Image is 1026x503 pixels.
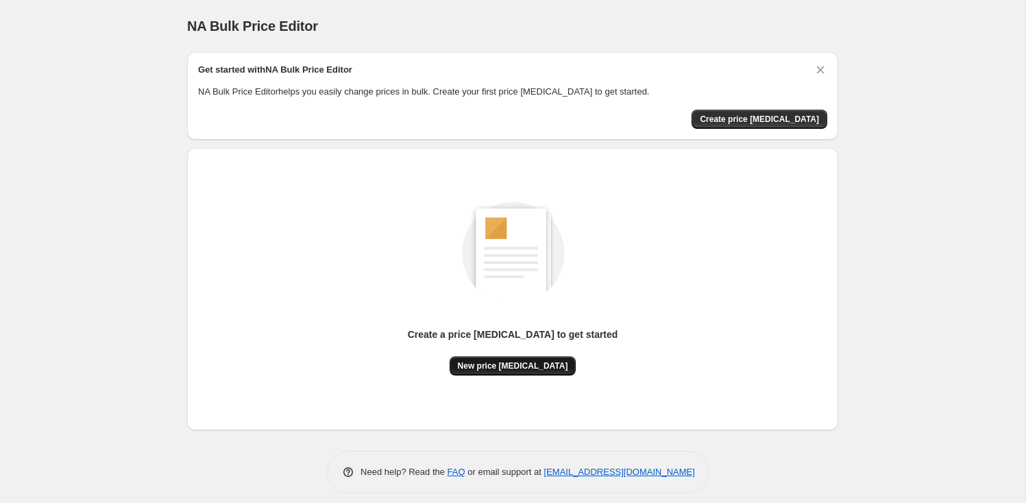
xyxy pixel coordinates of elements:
span: NA Bulk Price Editor [187,19,318,34]
h2: Get started with NA Bulk Price Editor [198,63,352,77]
p: Create a price [MEDICAL_DATA] to get started [408,328,618,341]
span: or email support at [465,467,544,477]
p: NA Bulk Price Editor helps you easily change prices in bulk. Create your first price [MEDICAL_DAT... [198,85,827,99]
span: Create price [MEDICAL_DATA] [700,114,819,125]
a: FAQ [448,467,465,477]
button: New price [MEDICAL_DATA] [450,356,576,376]
span: New price [MEDICAL_DATA] [458,360,568,371]
button: Create price change job [692,110,827,129]
a: [EMAIL_ADDRESS][DOMAIN_NAME] [544,467,695,477]
button: Dismiss card [814,63,827,77]
span: Need help? Read the [361,467,448,477]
